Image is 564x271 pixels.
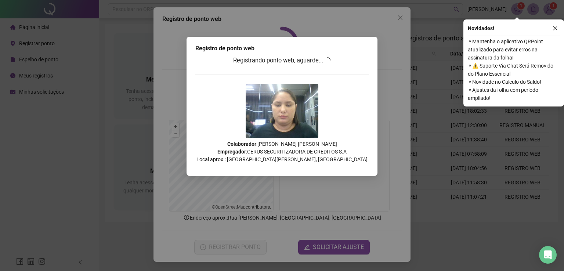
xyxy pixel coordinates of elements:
[468,62,560,78] span: ⚬ ⚠️ Suporte Via Chat Será Removido do Plano Essencial
[227,141,256,147] strong: Colaborador
[553,26,558,31] span: close
[246,84,318,138] img: Z
[468,86,560,102] span: ⚬ Ajustes da folha com período ampliado!
[195,44,369,53] div: Registro de ponto web
[468,37,560,62] span: ⚬ Mantenha o aplicativo QRPoint atualizado para evitar erros na assinatura da folha!
[539,246,557,264] div: Open Intercom Messenger
[195,56,369,65] h3: Registrando ponto web, aguarde...
[468,24,494,32] span: Novidades !
[468,78,560,86] span: ⚬ Novidade no Cálculo do Saldo!
[195,140,369,163] p: : [PERSON_NAME] [PERSON_NAME] : CERUS SECURITIZADORA DE CREDITOS S.A Local aprox.: [GEOGRAPHIC_DA...
[217,149,246,155] strong: Empregador
[325,57,330,63] span: loading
